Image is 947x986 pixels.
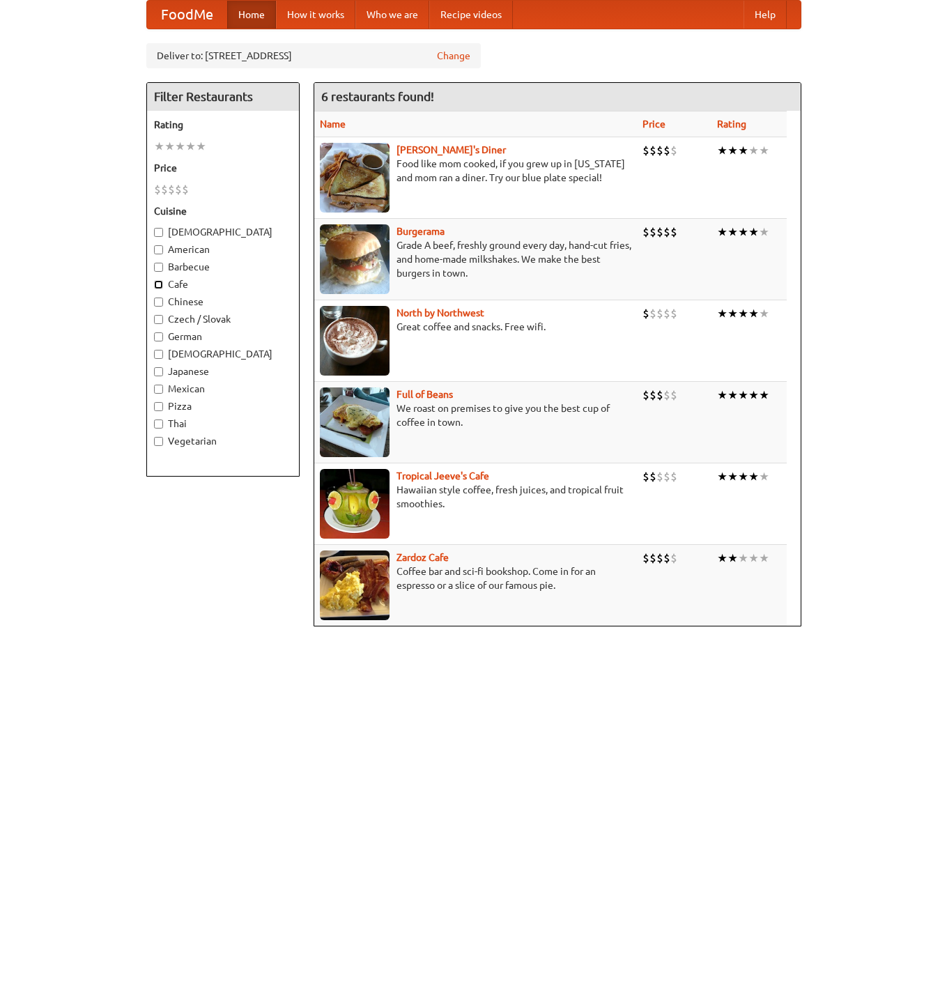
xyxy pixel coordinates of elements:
[642,469,649,484] li: $
[437,49,470,63] a: Change
[196,139,206,154] li: ★
[396,470,489,482] a: Tropical Jeeve's Cafe
[642,550,649,566] li: $
[727,387,738,403] li: ★
[320,306,390,376] img: north.jpg
[154,402,163,411] input: Pizza
[154,385,163,394] input: Mexican
[727,550,738,566] li: ★
[154,118,292,132] h5: Rating
[744,1,787,29] a: Help
[748,143,759,158] li: ★
[738,143,748,158] li: ★
[320,118,346,130] a: Name
[175,182,182,197] li: $
[748,550,759,566] li: ★
[738,306,748,321] li: ★
[154,332,163,341] input: German
[396,389,453,400] a: Full of Beans
[396,307,484,318] a: North by Northwest
[175,139,185,154] li: ★
[663,469,670,484] li: $
[320,320,631,334] p: Great coffee and snacks. Free wifi.
[649,143,656,158] li: $
[154,225,292,239] label: [DEMOGRAPHIC_DATA]
[649,224,656,240] li: $
[154,280,163,289] input: Cafe
[649,306,656,321] li: $
[185,139,196,154] li: ★
[147,1,227,29] a: FoodMe
[759,306,769,321] li: ★
[717,306,727,321] li: ★
[164,139,175,154] li: ★
[396,226,445,237] a: Burgerama
[748,387,759,403] li: ★
[717,550,727,566] li: ★
[717,224,727,240] li: ★
[759,224,769,240] li: ★
[154,139,164,154] li: ★
[320,469,390,539] img: jeeves.jpg
[154,382,292,396] label: Mexican
[642,118,665,130] a: Price
[663,143,670,158] li: $
[738,224,748,240] li: ★
[320,564,631,592] p: Coffee bar and sci-fi bookshop. Come in for an espresso or a slice of our famous pie.
[663,224,670,240] li: $
[759,143,769,158] li: ★
[656,224,663,240] li: $
[320,238,631,280] p: Grade A beef, freshly ground every day, hand-cut fries, and home-made milkshakes. We make the bes...
[642,143,649,158] li: $
[154,315,163,324] input: Czech / Slovak
[154,263,163,272] input: Barbecue
[727,143,738,158] li: ★
[146,43,481,68] div: Deliver to: [STREET_ADDRESS]
[656,306,663,321] li: $
[154,242,292,256] label: American
[396,144,506,155] a: [PERSON_NAME]'s Diner
[759,469,769,484] li: ★
[154,364,292,378] label: Japanese
[276,1,355,29] a: How it works
[748,306,759,321] li: ★
[748,469,759,484] li: ★
[396,552,449,563] a: Zardoz Cafe
[759,387,769,403] li: ★
[321,90,434,103] ng-pluralize: 6 restaurants found!
[717,118,746,130] a: Rating
[161,182,168,197] li: $
[154,245,163,254] input: American
[154,434,292,448] label: Vegetarian
[717,387,727,403] li: ★
[154,298,163,307] input: Chinese
[320,387,390,457] img: beans.jpg
[663,550,670,566] li: $
[154,228,163,237] input: [DEMOGRAPHIC_DATA]
[642,306,649,321] li: $
[320,224,390,294] img: burgerama.jpg
[717,469,727,484] li: ★
[154,367,163,376] input: Japanese
[670,550,677,566] li: $
[649,469,656,484] li: $
[642,224,649,240] li: $
[670,143,677,158] li: $
[727,224,738,240] li: ★
[320,401,631,429] p: We roast on premises to give you the best cup of coffee in town.
[154,312,292,326] label: Czech / Slovak
[154,417,292,431] label: Thai
[154,437,163,446] input: Vegetarian
[649,550,656,566] li: $
[320,143,390,213] img: sallys.jpg
[642,387,649,403] li: $
[738,550,748,566] li: ★
[727,469,738,484] li: ★
[154,204,292,218] h5: Cuisine
[147,83,299,111] h4: Filter Restaurants
[320,483,631,511] p: Hawaiian style coffee, fresh juices, and tropical fruit smoothies.
[717,143,727,158] li: ★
